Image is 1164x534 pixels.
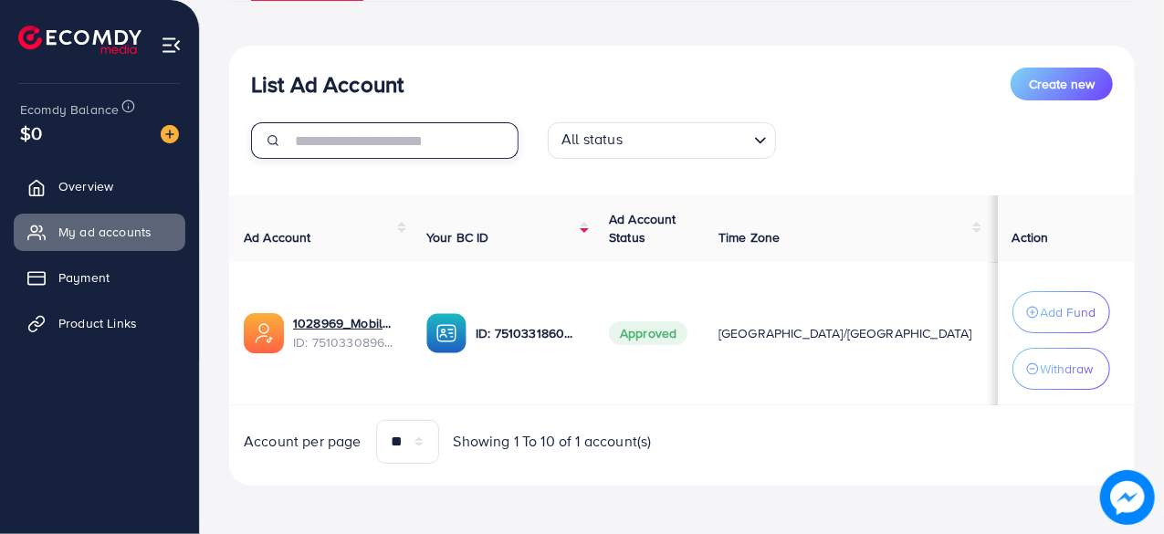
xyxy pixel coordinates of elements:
[161,125,179,143] img: image
[14,214,185,250] a: My ad accounts
[1100,470,1155,525] img: image
[1041,301,1096,323] p: Add Fund
[161,35,182,56] img: menu
[609,210,676,246] span: Ad Account Status
[293,314,397,332] a: 1028969_Mobiloo Ad Account_1748635440820
[718,228,780,246] span: Time Zone
[251,71,404,98] h3: List Ad Account
[14,259,185,296] a: Payment
[1012,348,1110,390] button: Withdraw
[58,314,137,332] span: Product Links
[476,322,580,344] p: ID: 7510331860980006929
[58,223,152,241] span: My ad accounts
[548,122,776,159] div: Search for option
[609,321,687,345] span: Approved
[558,125,626,154] span: All status
[18,26,142,54] img: logo
[244,228,311,246] span: Ad Account
[58,177,113,195] span: Overview
[20,100,119,119] span: Ecomdy Balance
[628,126,747,154] input: Search for option
[58,268,110,287] span: Payment
[454,431,652,452] span: Showing 1 To 10 of 1 account(s)
[244,313,284,353] img: ic-ads-acc.e4c84228.svg
[20,120,42,146] span: $0
[1012,228,1049,246] span: Action
[426,313,467,353] img: ic-ba-acc.ded83a64.svg
[293,333,397,351] span: ID: 7510330896159981586
[244,431,362,452] span: Account per page
[1041,358,1094,380] p: Withdraw
[1029,75,1095,93] span: Create new
[1011,68,1113,100] button: Create new
[14,168,185,204] a: Overview
[14,305,185,341] a: Product Links
[718,324,972,342] span: [GEOGRAPHIC_DATA]/[GEOGRAPHIC_DATA]
[293,314,397,351] div: <span class='underline'>1028969_Mobiloo Ad Account_1748635440820</span></br>7510330896159981586
[426,228,489,246] span: Your BC ID
[1012,291,1110,333] button: Add Fund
